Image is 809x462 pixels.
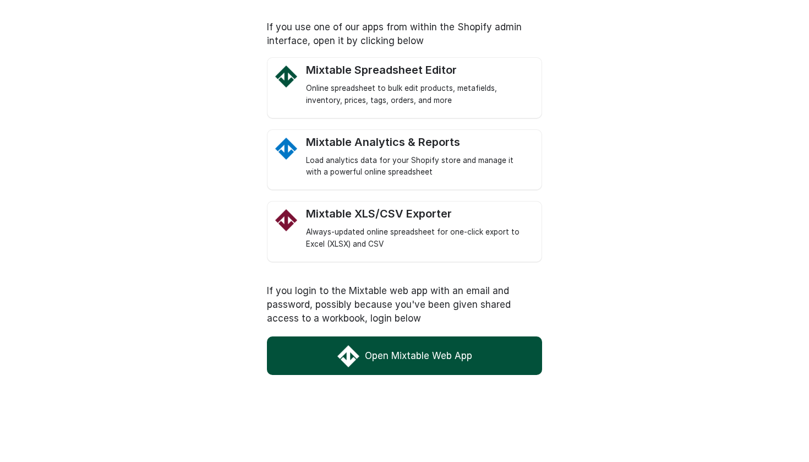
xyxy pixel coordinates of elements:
[306,226,531,251] div: Always-updated online spreadsheet for one-click export to Excel (XLSX) and CSV
[306,63,531,107] a: Mixtable Spreadsheet Editor Logo Mixtable Spreadsheet Editor Online spreadsheet to bulk edit prod...
[306,155,531,179] div: Load analytics data for your Shopify store and manage it with a powerful online spreadsheet
[306,207,531,221] div: Mixtable XLS/CSV Exporter
[306,63,531,77] div: Mixtable Spreadsheet Editor
[306,135,531,179] a: Mixtable Analytics Mixtable Analytics & Reports Load analytics data for your Shopify store and ma...
[267,336,542,375] a: Open Mixtable Web App
[306,83,531,107] div: Online spreadsheet to bulk edit products, metafields, inventory, prices, tags, orders, and more
[306,135,531,149] div: Mixtable Analytics & Reports
[275,66,297,88] img: Mixtable Spreadsheet Editor Logo
[306,207,531,251] a: Mixtable Excel and CSV Exporter app Logo Mixtable XLS/CSV Exporter Always-updated online spreadsh...
[275,138,297,160] img: Mixtable Analytics
[275,209,297,231] img: Mixtable Excel and CSV Exporter app Logo
[267,20,542,48] p: If you use one of our apps from within the Shopify admin interface, open it by clicking below
[337,345,359,367] img: Mixtable Web App
[267,284,542,325] p: If you login to the Mixtable web app with an email and password, possibly because you've been giv...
